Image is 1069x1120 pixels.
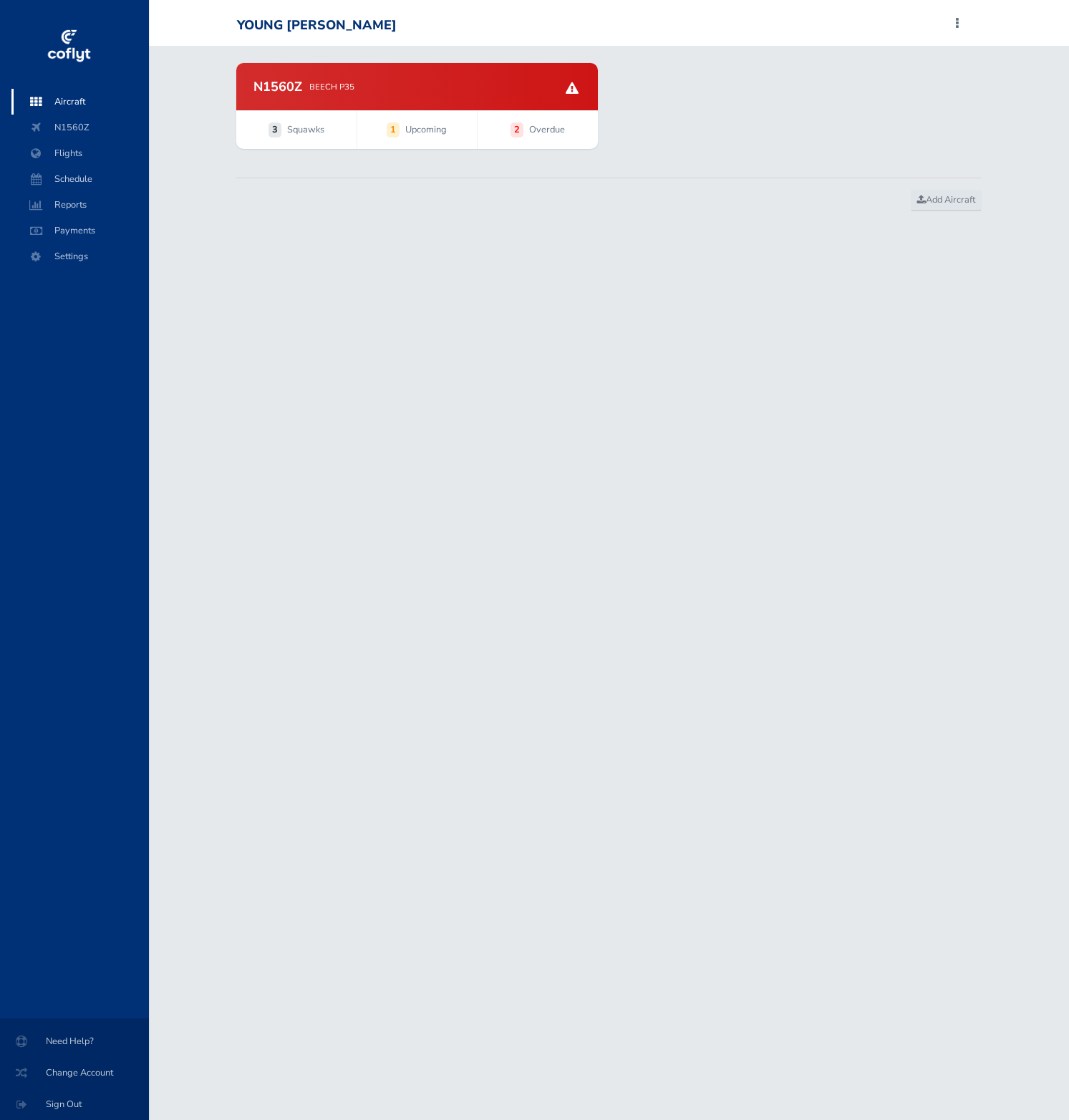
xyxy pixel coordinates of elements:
[17,1028,132,1054] span: Need Help?
[237,18,397,34] div: YOUNG [PERSON_NAME]
[26,218,135,243] span: Payments
[26,192,135,218] span: Reports
[26,166,135,192] span: Schedule
[529,122,565,137] span: Overdue
[911,190,982,211] a: Add Aircraft
[387,122,400,137] strong: 1
[917,193,975,206] span: Add Aircraft
[236,63,598,149] a: N1560Z BEECH P35 3 Squawks 1 Upcoming 2 Overdue
[405,122,447,137] span: Upcoming
[253,80,302,93] h2: N1560Z
[26,89,135,115] span: Aircraft
[26,243,135,269] span: Settings
[269,122,281,137] strong: 3
[309,80,354,93] p: BEECH P35
[17,1091,132,1117] span: Sign Out
[26,115,135,140] span: N1560Z
[511,122,523,137] strong: 2
[26,140,135,166] span: Flights
[17,1060,132,1086] span: Change Account
[45,25,92,68] img: coflyt logo
[287,122,324,137] span: Squawks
